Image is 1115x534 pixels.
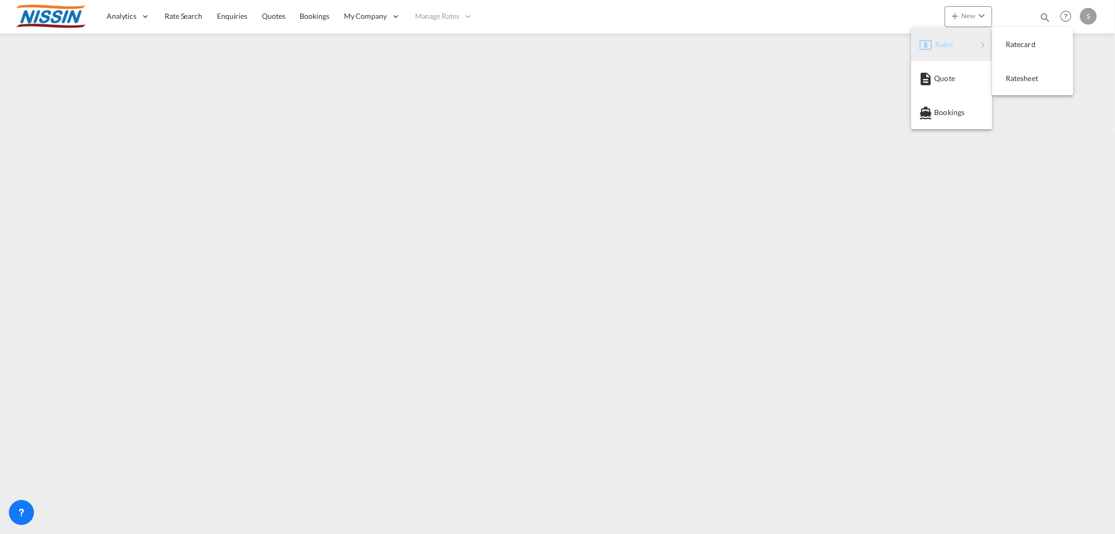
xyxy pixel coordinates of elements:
md-icon: icon-chevron-right [977,39,990,51]
div: Bookings [919,99,984,126]
div: Quote [919,65,984,92]
button: Quote [911,61,992,95]
span: Rates [935,34,948,55]
span: Quote [934,68,946,89]
button: Bookings [911,95,992,129]
span: Bookings [934,102,946,123]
